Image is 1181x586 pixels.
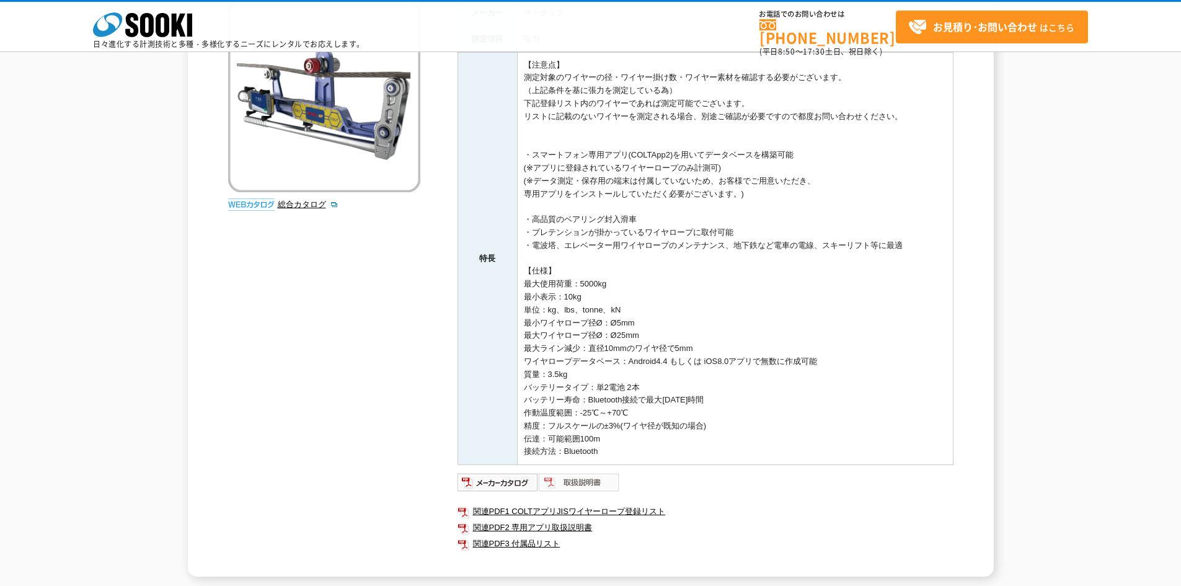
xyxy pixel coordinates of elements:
th: 特長 [458,52,517,465]
a: メーカーカタログ [458,481,539,490]
a: 関連PDF3 付属品リスト [458,536,953,552]
a: 関連PDF1 COLTアプリJISワイヤーロープ登録リスト [458,504,953,520]
td: 【注意点】 測定対象のワイヤーの径・ワイヤー掛け数・ワイヤー素材を確認する必要がございます。 （上記条件を基に張力を測定している為） 下記登録リスト内のワイヤーであれば測定可能でございます。 リ... [517,52,953,465]
a: [PHONE_NUMBER] [759,19,896,45]
strong: お見積り･お問い合わせ [933,19,1037,34]
a: 取扱説明書 [539,481,620,490]
span: (平日 ～ 土日、祝日除く) [759,46,882,57]
p: 日々進化する計測技術と多種・多様化するニーズにレンタルでお応えします。 [93,40,365,48]
img: 取扱説明書 [539,473,620,492]
span: 17:30 [803,46,825,57]
span: お電話でのお問い合わせは [759,11,896,18]
span: はこちら [908,18,1074,37]
a: 関連PDF2 専用アプリ取扱説明書 [458,520,953,536]
a: お見積り･お問い合わせはこちら [896,11,1088,43]
a: 総合カタログ [278,200,338,209]
img: メーカーカタログ [458,473,539,492]
img: webカタログ [228,198,275,211]
span: 8:50 [778,46,795,57]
